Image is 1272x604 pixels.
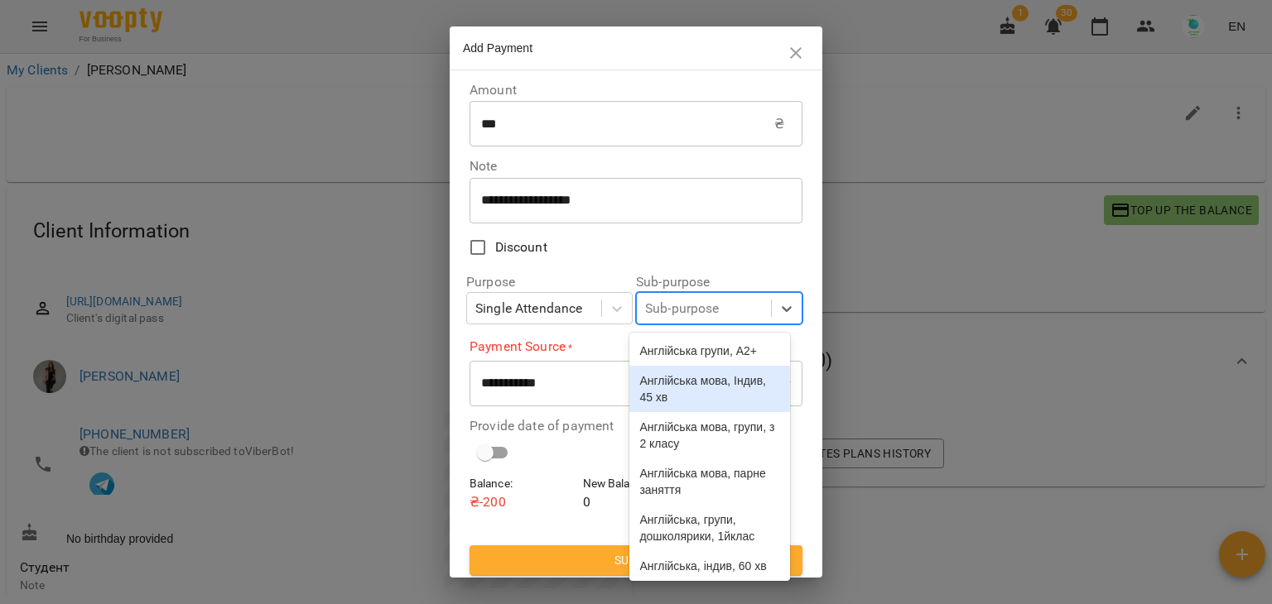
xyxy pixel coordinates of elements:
[483,550,789,570] span: Submit
[463,41,532,55] span: Add Payment
[583,475,690,493] h6: New Balance :
[470,419,802,433] label: Provide date of payment
[495,237,547,257] span: Discount
[629,551,789,581] div: Англійська, індив, 60 хв
[629,505,789,551] div: Англійська, групи, дошколярики, 1йклас
[636,276,802,289] label: Sub-purpose
[466,276,633,289] label: Purpose
[629,458,789,505] div: Англійська мова, парне заняття
[470,475,576,493] h6: Balance :
[470,338,802,357] label: Payment Source
[470,160,802,173] label: Note
[470,492,576,512] p: ₴ -200
[629,412,789,458] div: Англійська мова, групи, з 2 класу
[470,84,802,97] label: Amount
[580,472,693,515] div: 0
[629,366,789,412] div: Англійська мова, Індив, 45 хв
[629,336,789,366] div: Англійська групи, A2+
[475,299,583,319] div: Single Attendance
[645,299,720,319] div: Sub-purpose
[470,545,802,575] button: Submit
[774,114,784,134] p: ₴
